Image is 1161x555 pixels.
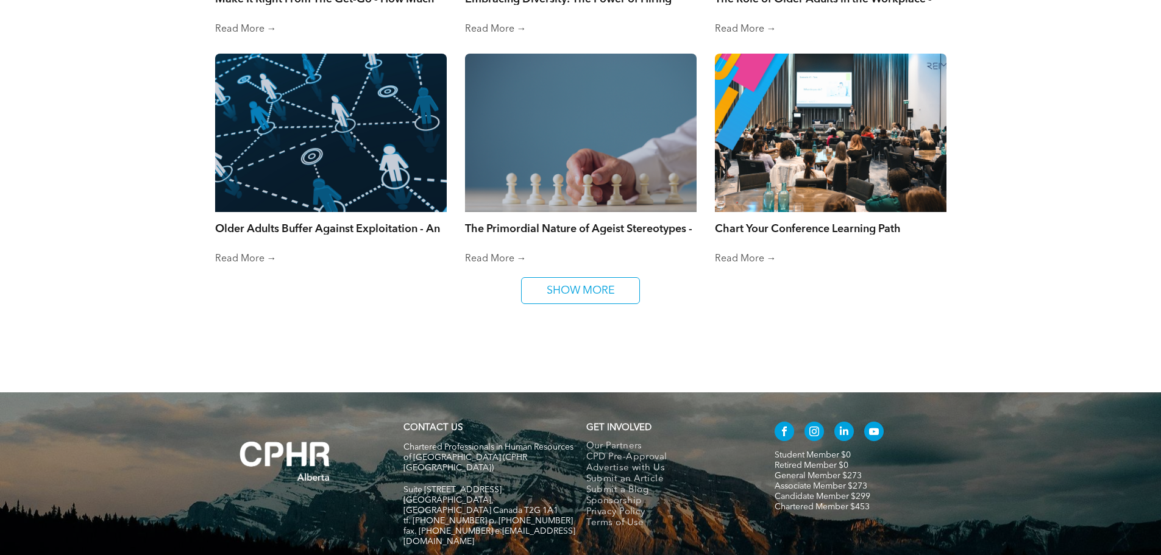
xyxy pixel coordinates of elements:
a: Sponsorship [586,496,749,507]
span: fax. [PHONE_NUMBER] e:[EMAIL_ADDRESS][DOMAIN_NAME] [403,527,575,546]
a: A large group of people are sitting at tables in a conference room. [715,54,946,212]
a: CONTACT US [403,423,463,433]
a: Read More → [465,253,697,265]
a: Older Adults Buffer Against Exploitation - An Ageist Series (2 of 3) [215,221,447,235]
a: facebook [775,422,794,444]
a: Student Member $0 [775,451,851,459]
a: Retired Member $0 [775,461,848,470]
img: A white background with a few lines on it [215,417,355,506]
a: Terms of Use [586,518,749,529]
a: The Primordial Nature of Ageist Stereotypes - An Ageist Series (1 of 3) [465,221,697,235]
a: Associate Member $273 [775,482,867,490]
span: SHOW MORE [542,278,619,303]
span: tf. [PHONE_NUMBER] p. [PHONE_NUMBER] [403,517,573,525]
a: Candidate Member $299 [775,492,870,501]
a: Privacy Policy [586,507,749,518]
a: A group of people are connected to each other in a network. [215,54,447,212]
a: youtube [864,422,884,444]
span: [GEOGRAPHIC_DATA], [GEOGRAPHIC_DATA] Canada T2G 1A1 [403,496,558,515]
a: linkedin [834,422,854,444]
a: Submit a Blog [586,485,749,496]
a: A person is playing a game of chess on a table. [465,54,697,212]
span: GET INVOLVED [586,423,652,433]
a: Read More → [715,23,946,35]
a: Our Partners [586,441,749,452]
a: Chartered Member $453 [775,503,870,511]
a: General Member $273 [775,472,862,480]
a: Read More → [215,23,447,35]
a: CPD Pre-Approval [586,452,749,463]
a: Chart Your Conference Learning Path [715,221,946,235]
a: Read More → [215,253,447,265]
span: Suite [STREET_ADDRESS] [403,486,502,494]
a: Advertise with Us [586,463,749,474]
a: instagram [804,422,824,444]
a: Read More → [465,23,697,35]
a: Submit an Article [586,474,749,485]
span: Chartered Professionals in Human Resources of [GEOGRAPHIC_DATA] (CPHR [GEOGRAPHIC_DATA]) [403,443,573,472]
a: Read More → [715,253,946,265]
